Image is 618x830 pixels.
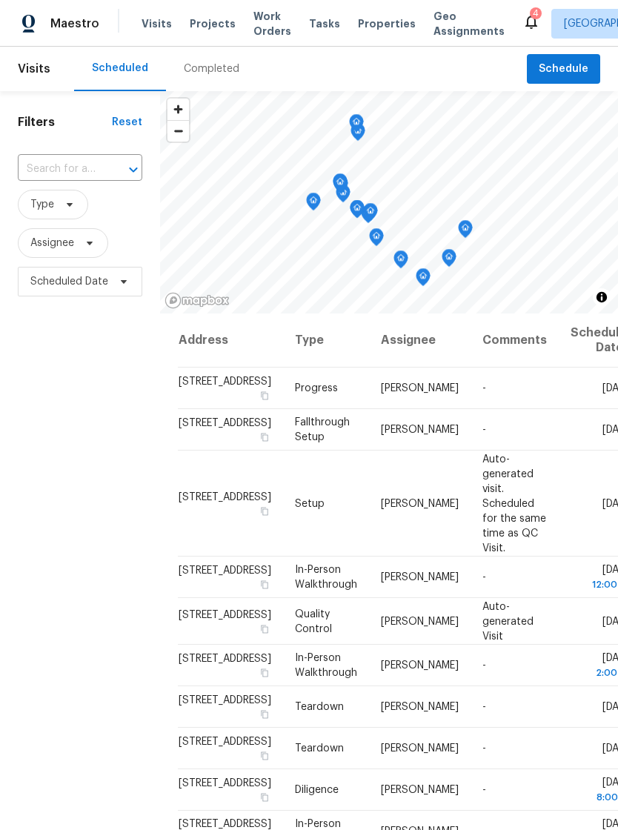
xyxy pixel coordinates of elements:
[381,383,459,394] span: [PERSON_NAME]
[18,158,101,181] input: Search for an address...
[442,249,456,272] div: Map marker
[381,660,459,671] span: [PERSON_NAME]
[258,389,271,402] button: Copy Address
[167,99,189,120] button: Zoom in
[179,491,271,502] span: [STREET_ADDRESS]
[30,274,108,289] span: Scheduled Date
[179,654,271,664] span: [STREET_ADDRESS]
[283,313,369,368] th: Type
[167,120,189,142] button: Zoom out
[381,616,459,626] span: [PERSON_NAME]
[381,785,459,795] span: [PERSON_NAME]
[258,749,271,763] button: Copy Address
[358,16,416,31] span: Properties
[597,289,606,305] span: Toggle attribution
[179,565,271,576] span: [STREET_ADDRESS]
[381,702,459,712] span: [PERSON_NAME]
[18,53,50,85] span: Visits
[393,250,408,273] div: Map marker
[123,159,144,180] button: Open
[416,268,431,291] div: Map marker
[295,702,344,712] span: Teardown
[482,785,486,795] span: -
[381,572,459,582] span: [PERSON_NAME]
[533,6,539,21] div: 4
[482,743,486,754] span: -
[333,173,348,196] div: Map marker
[593,288,611,306] button: Toggle attribution
[258,578,271,591] button: Copy Address
[295,653,357,678] span: In-Person Walkthrough
[482,660,486,671] span: -
[258,666,271,680] button: Copy Address
[369,228,384,251] div: Map marker
[295,608,332,634] span: Quality Control
[350,200,365,223] div: Map marker
[295,785,339,795] span: Diligence
[184,62,239,76] div: Completed
[295,417,350,442] span: Fallthrough Setup
[295,743,344,754] span: Teardown
[471,313,559,368] th: Comments
[482,383,486,394] span: -
[50,16,99,31] span: Maestro
[295,565,357,590] span: In-Person Walkthrough
[179,737,271,747] span: [STREET_ADDRESS]
[142,16,172,31] span: Visits
[369,313,471,368] th: Assignee
[112,115,142,130] div: Reset
[167,121,189,142] span: Zoom out
[179,376,271,387] span: [STREET_ADDRESS]
[482,702,486,712] span: -
[363,203,378,226] div: Map marker
[295,498,325,508] span: Setup
[539,60,588,79] span: Schedule
[433,9,505,39] span: Geo Assignments
[482,425,486,435] span: -
[253,9,291,39] span: Work Orders
[258,708,271,721] button: Copy Address
[482,572,486,582] span: -
[30,236,74,250] span: Assignee
[482,601,534,641] span: Auto-generated Visit
[458,220,473,243] div: Map marker
[190,16,236,31] span: Projects
[295,383,338,394] span: Progress
[179,695,271,705] span: [STREET_ADDRESS]
[258,504,271,517] button: Copy Address
[30,197,54,212] span: Type
[92,61,148,76] div: Scheduled
[18,115,112,130] h1: Filters
[179,778,271,788] span: [STREET_ADDRESS]
[178,313,283,368] th: Address
[381,498,459,508] span: [PERSON_NAME]
[381,743,459,754] span: [PERSON_NAME]
[258,622,271,635] button: Copy Address
[349,114,364,137] div: Map marker
[309,19,340,29] span: Tasks
[482,454,546,553] span: Auto-generated visit. Scheduled for the same time as QC Visit.
[258,791,271,804] button: Copy Address
[258,431,271,444] button: Copy Address
[179,418,271,428] span: [STREET_ADDRESS]
[306,193,321,216] div: Map marker
[381,425,459,435] span: [PERSON_NAME]
[165,292,230,309] a: Mapbox homepage
[333,174,348,197] div: Map marker
[179,609,271,620] span: [STREET_ADDRESS]
[527,54,600,84] button: Schedule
